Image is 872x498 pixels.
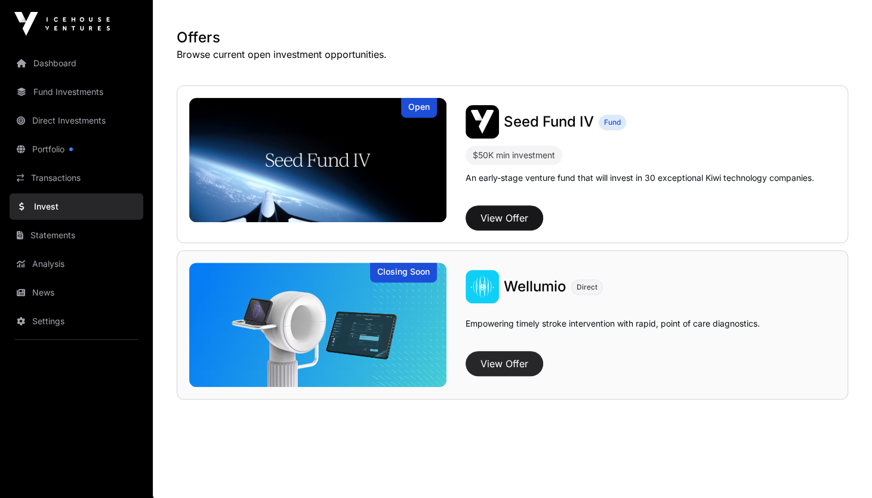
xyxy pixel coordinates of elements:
p: An early-stage venture fund that will invest in 30 exceptional Kiwi technology companies. [466,172,814,184]
div: $50K min investment [466,146,562,165]
a: WellumioClosing Soon [189,263,446,387]
a: Transactions [10,165,143,191]
button: View Offer [466,351,543,376]
a: Wellumio [504,277,566,296]
a: News [10,279,143,306]
span: Seed Fund IV [504,113,594,130]
a: Settings [10,308,143,334]
iframe: Chat Widget [812,441,872,498]
a: Invest [10,193,143,220]
p: Empowering timely stroke intervention with rapid, point of care diagnostics. [466,318,760,346]
img: Wellumio [466,270,499,303]
a: Seed Fund IVOpen [189,98,446,222]
span: Fund [604,118,621,127]
a: Dashboard [10,50,143,76]
a: Fund Investments [10,79,143,105]
img: Seed Fund IV [466,105,499,139]
a: Analysis [10,251,143,277]
span: Direct [577,282,597,292]
img: Icehouse Ventures Logo [14,12,110,36]
a: Statements [10,222,143,248]
img: Seed Fund IV [189,98,446,222]
a: Seed Fund IV [504,112,594,131]
div: Closing Soon [370,263,437,282]
div: $50K min investment [473,148,555,162]
div: Open [401,98,437,118]
button: View Offer [466,205,543,230]
p: Browse current open investment opportunities. [177,47,848,62]
h1: Offers [177,28,848,47]
a: Portfolio [10,136,143,162]
img: Wellumio [189,263,446,387]
span: Wellumio [504,278,566,295]
a: Direct Investments [10,107,143,134]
